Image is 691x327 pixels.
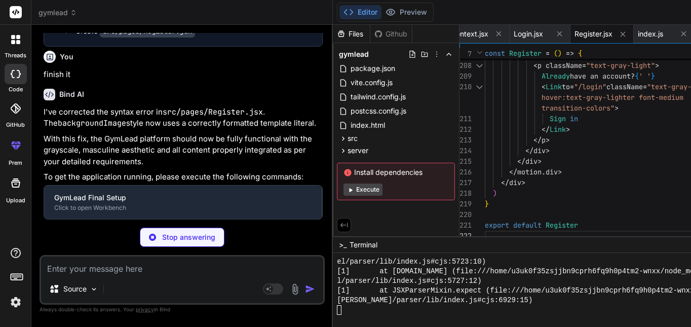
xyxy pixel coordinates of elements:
[546,167,558,176] span: div
[574,82,606,91] span: "/login"
[615,103,619,113] span: >
[163,107,263,117] code: src/pages/Register.jsx
[339,49,369,59] span: gymlead
[44,69,323,81] p: finish it
[546,82,562,91] span: Link
[9,159,22,167] label: prem
[44,171,323,183] p: To get the application running, please execute the following commands:
[542,167,546,176] span: .
[459,146,472,156] div: 214
[655,61,659,70] span: >
[339,5,381,19] button: Editor
[473,82,486,92] div: Click to collapse the range.
[350,77,394,89] span: vite.config.js
[459,60,472,71] div: 208
[343,167,448,177] span: Install dependencies
[350,105,407,117] span: postcss.config.js
[546,146,550,155] span: >
[350,240,377,250] span: Terminal
[459,114,472,124] div: 211
[473,60,486,71] div: Click to collapse the range.
[542,103,615,113] span: transition-colors"
[63,284,87,294] p: Source
[533,146,546,155] span: div
[459,156,472,167] div: 215
[90,285,98,294] img: Pick Models
[7,294,24,311] img: settings
[459,49,472,59] span: 7
[566,49,574,58] span: =>
[558,167,562,176] span: >
[9,85,23,94] label: code
[546,221,578,230] span: Register
[651,71,655,81] span: }
[59,89,84,99] h6: Bind AI
[631,71,635,81] span: ?
[542,125,550,134] span: </
[337,276,481,286] span: l/parser/lib/index.js#cjs:5727:12)
[459,231,472,241] div: 222
[485,49,505,58] span: const
[54,193,312,203] div: GymLead Final Setup
[459,177,472,188] div: 217
[333,29,370,39] div: Files
[337,296,532,305] span: [PERSON_NAME]/parser/lib/index.js#cjs:6929:15)
[348,133,358,143] span: src
[305,284,315,294] img: icon
[525,157,538,166] span: div
[566,125,570,134] span: >
[343,184,382,196] button: Execute
[542,71,570,81] span: Already
[40,305,325,314] p: Always double-check its answers. Your in Bind
[44,106,323,129] p: I've corrected the syntax error in . The style now uses a correctly formatted template literal.
[586,61,655,70] span: "text-gray-light"
[75,26,195,36] div: Create
[44,186,322,219] button: GymLead Final SetupClick to open Workbench
[533,61,538,70] span: <
[6,196,25,205] label: Upload
[538,61,582,70] span: p className
[289,283,301,295] img: attachment
[337,257,486,267] span: el/parser/lib/index.js#cjs:5723:10)
[459,199,472,209] div: 219
[370,29,412,39] div: Github
[517,167,542,176] span: motion
[459,82,472,92] div: 210
[525,146,533,155] span: </
[542,93,683,102] span: hover:text-gray-lighter font-medium
[582,61,586,70] span: =
[485,221,509,230] span: export
[5,51,26,60] label: threads
[635,71,639,81] span: {
[493,189,497,198] span: )
[578,49,582,58] span: {
[459,209,472,220] div: 220
[639,71,651,81] span: ' '
[6,121,25,129] label: GitHub
[162,232,215,242] p: Stop answering
[501,178,509,187] span: </
[136,306,154,312] span: privacy
[562,82,570,91] span: to
[546,135,550,144] span: >
[542,82,546,91] span: <
[339,240,347,250] span: >_
[509,167,517,176] span: </
[459,71,472,82] div: 209
[558,49,562,58] span: )
[435,29,488,39] span: AuthContext.jsx
[348,146,368,156] span: server
[570,82,574,91] span: =
[459,124,472,135] div: 212
[606,82,643,91] span: className
[546,49,550,58] span: =
[538,157,542,166] span: >
[542,135,546,144] span: p
[350,119,386,131] span: index.html
[513,221,542,230] span: default
[509,49,542,58] span: Register
[459,188,472,199] div: 218
[350,62,396,75] span: package.json
[350,91,407,103] span: tailwind.config.js
[574,29,612,39] span: Register.jsx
